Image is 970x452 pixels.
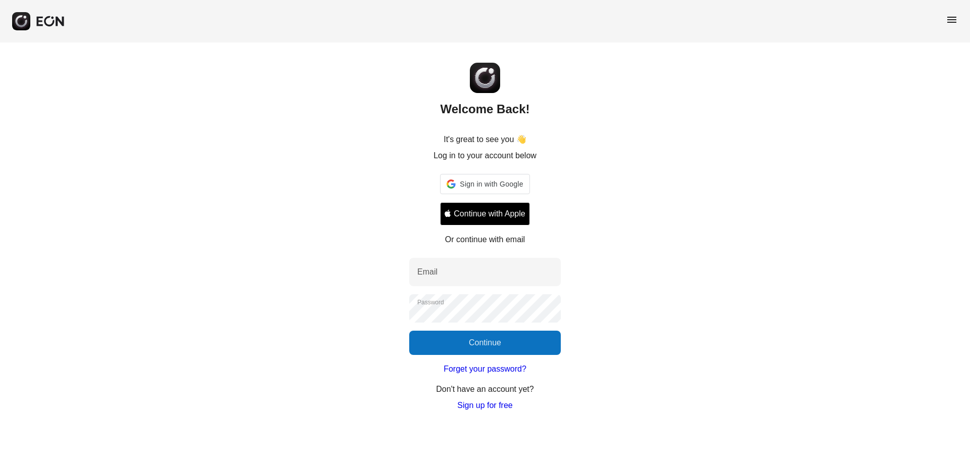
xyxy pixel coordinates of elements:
[946,14,958,26] span: menu
[444,133,526,146] p: It's great to see you 👋
[460,178,523,190] span: Sign in with Google
[433,150,537,162] p: Log in to your account below
[436,383,533,395] p: Don't have an account yet?
[440,202,529,225] button: Signin with apple ID
[440,174,529,194] div: Sign in with Google
[441,101,530,117] h2: Welcome Back!
[409,331,561,355] button: Continue
[445,234,525,246] p: Or continue with email
[417,298,444,306] label: Password
[444,363,526,375] a: Forget your password?
[457,399,512,412] a: Sign up for free
[417,266,438,278] label: Email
